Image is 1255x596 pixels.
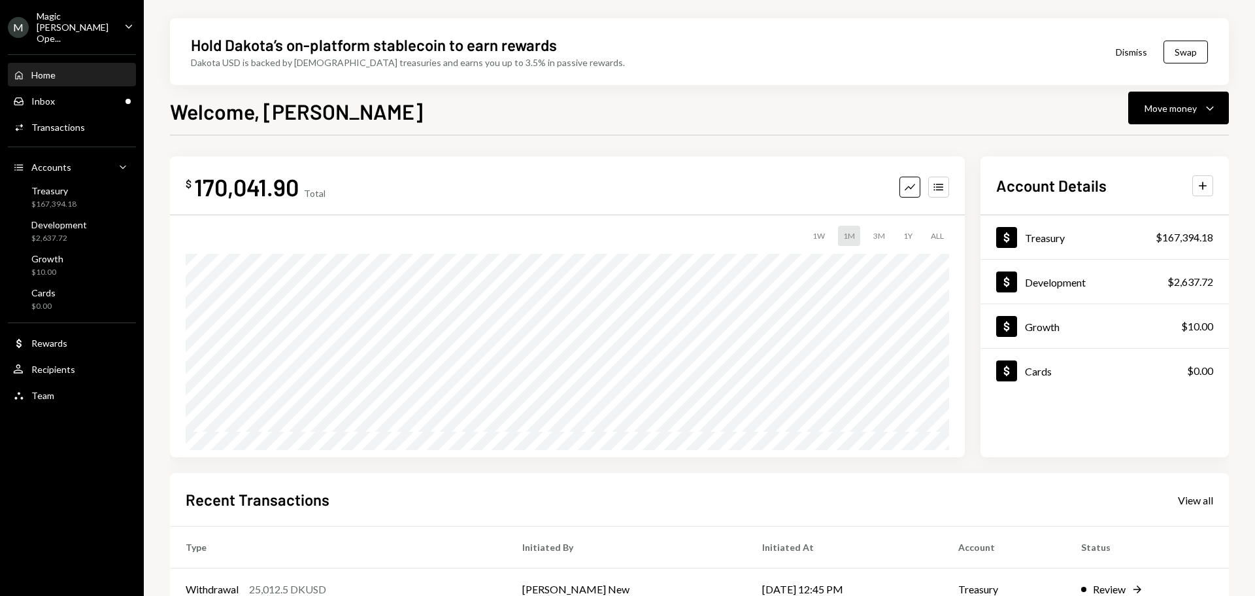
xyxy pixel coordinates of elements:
div: Growth [31,253,63,264]
div: View all [1178,494,1213,507]
div: Development [1025,276,1086,289]
div: $10.00 [1181,319,1213,334]
a: Accounts [8,155,136,179]
a: View all [1178,493,1213,507]
a: Rewards [8,331,136,355]
div: Move money [1145,101,1197,115]
a: Team [8,383,136,407]
a: Recipients [8,357,136,381]
div: $0.00 [1187,363,1213,379]
div: Dakota USD is backed by [DEMOGRAPHIC_DATA] treasuries and earns you up to 3.5% in passive rewards. [191,56,625,69]
a: Treasury$167,394.18 [8,181,136,213]
div: Cards [1025,365,1052,377]
th: Account [943,527,1066,569]
div: Recipients [31,364,75,375]
th: Type [170,527,507,569]
div: Rewards [31,338,67,349]
th: Initiated At [746,527,943,569]
div: Treasury [1025,232,1065,244]
div: $167,394.18 [31,199,76,210]
div: 1Y [898,226,918,246]
div: M [8,17,29,38]
h1: Welcome, [PERSON_NAME] [170,98,423,124]
div: Accounts [31,162,71,173]
div: 1M [838,226,860,246]
div: 170,041.90 [194,172,299,202]
div: Home [31,69,56,80]
div: ALL [926,226,949,246]
div: Transactions [31,122,85,133]
div: 1W [807,226,830,246]
th: Initiated By [507,527,746,569]
button: Dismiss [1099,37,1163,67]
div: Hold Dakota’s on-platform stablecoin to earn rewards [191,34,557,56]
div: $2,637.72 [31,233,87,244]
h2: Account Details [996,175,1107,196]
div: $0.00 [31,301,56,312]
a: Inbox [8,89,136,113]
div: Development [31,219,87,230]
a: Development$2,637.72 [8,215,136,247]
h2: Recent Transactions [186,489,329,510]
a: Growth$10.00 [980,304,1229,348]
a: Growth$10.00 [8,249,136,281]
div: Cards [31,287,56,298]
div: $ [186,177,192,190]
a: Development$2,637.72 [980,260,1229,304]
div: Treasury [31,185,76,196]
a: Treasury$167,394.18 [980,215,1229,259]
button: Swap [1163,41,1208,63]
a: Transactions [8,115,136,139]
div: 3M [868,226,890,246]
th: Status [1065,527,1229,569]
div: $167,394.18 [1156,230,1213,245]
button: Move money [1128,92,1229,124]
a: Home [8,63,136,86]
a: Cards$0.00 [980,349,1229,393]
div: Growth [1025,321,1060,333]
div: Magic [PERSON_NAME] Ope... [37,10,114,44]
div: $10.00 [31,267,63,278]
div: Team [31,390,54,401]
a: Cards$0.00 [8,283,136,315]
div: Inbox [31,96,55,107]
div: Total [304,188,326,199]
div: $2,637.72 [1167,274,1213,290]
